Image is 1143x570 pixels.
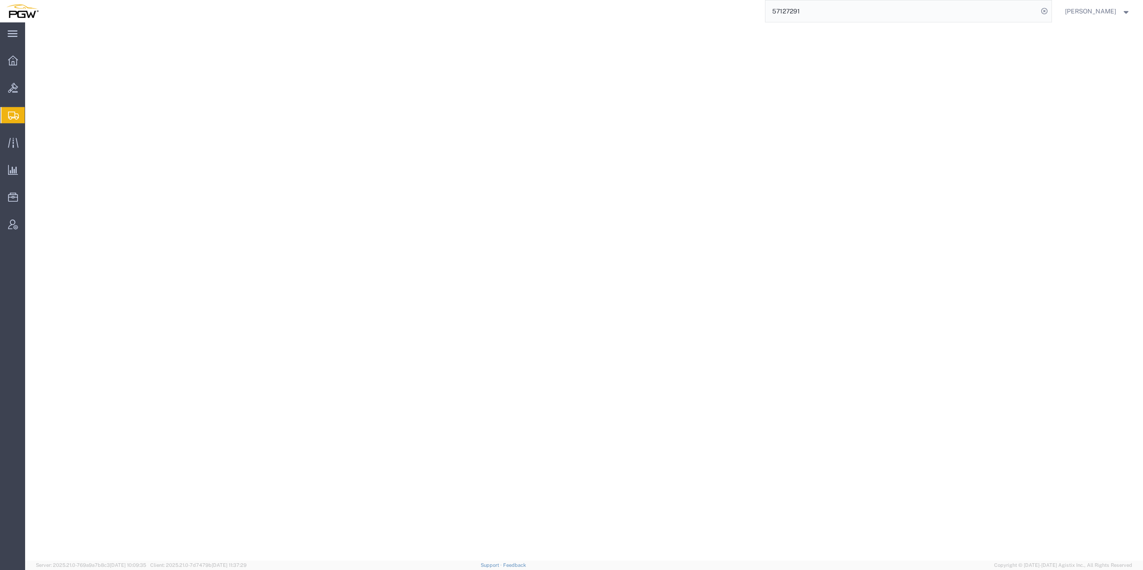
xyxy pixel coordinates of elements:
[212,562,247,568] span: [DATE] 11:37:29
[1065,6,1116,16] span: Ksenia Gushchina-Kerecz
[994,561,1132,569] span: Copyright © [DATE]-[DATE] Agistix Inc., All Rights Reserved
[25,22,1143,561] iframe: FS Legacy Container
[6,4,39,18] img: logo
[481,562,503,568] a: Support
[765,0,1038,22] input: Search for shipment number, reference number
[503,562,526,568] a: Feedback
[150,562,247,568] span: Client: 2025.21.0-7d7479b
[36,562,146,568] span: Server: 2025.21.0-769a9a7b8c3
[110,562,146,568] span: [DATE] 10:09:35
[1065,6,1131,17] button: [PERSON_NAME]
